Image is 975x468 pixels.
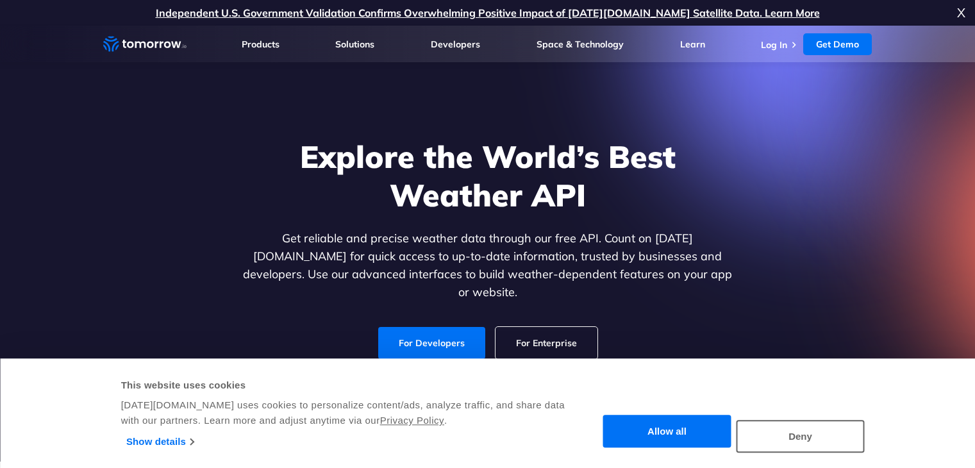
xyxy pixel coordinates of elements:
a: Solutions [335,38,374,50]
a: Learn [680,38,705,50]
a: Get Demo [803,33,872,55]
a: Privacy Policy [380,415,444,426]
a: Home link [103,35,187,54]
a: Show details [126,432,194,451]
button: Deny [737,420,865,453]
a: Space & Technology [537,38,624,50]
button: Allow all [603,415,731,448]
a: Log In [761,39,787,51]
a: Developers [431,38,480,50]
a: Products [242,38,279,50]
p: Get reliable and precise weather data through our free API. Count on [DATE][DOMAIN_NAME] for quic... [240,230,735,301]
a: For Enterprise [496,327,597,359]
div: This website uses cookies [121,378,567,393]
a: For Developers [378,327,485,359]
h1: Explore the World’s Best Weather API [240,137,735,214]
a: Independent U.S. Government Validation Confirms Overwhelming Positive Impact of [DATE][DOMAIN_NAM... [156,6,820,19]
div: [DATE][DOMAIN_NAME] uses cookies to personalize content/ads, analyze traffic, and share data with... [121,397,567,428]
